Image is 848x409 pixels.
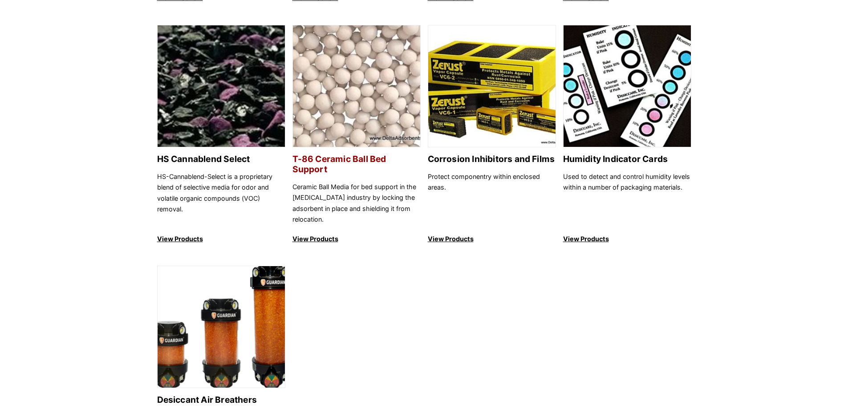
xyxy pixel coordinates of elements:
[292,154,421,174] h2: T-86 Ceramic Ball Bed Support
[563,154,691,164] h2: Humidity Indicator Cards
[563,234,691,244] p: View Products
[428,234,556,244] p: View Products
[428,171,556,225] p: Protect componentry within enclosed areas.
[293,25,420,148] img: T-86 Ceramic Ball Bed Support
[292,25,421,244] a: T-86 Ceramic Ball Bed Support T-86 Ceramic Ball Bed Support Ceramic Ball Media for bed support in...
[292,182,421,225] p: Ceramic Ball Media for bed support in the [MEDICAL_DATA] industry by locking the adsorbent in pla...
[428,154,556,164] h2: Corrosion Inhibitors and Films
[428,25,556,148] img: Corrosion Inhibitors and Films
[292,234,421,244] p: View Products
[563,25,691,244] a: Humidity Indicator Cards Humidity Indicator Cards Used to detect and control humidity levels with...
[428,25,556,244] a: Corrosion Inhibitors and Films Corrosion Inhibitors and Films Protect componentry within enclosed...
[157,395,285,405] h2: Desiccant Air Breathers
[157,234,285,244] p: View Products
[157,25,285,244] a: HS Cannablend Select HS Cannablend Select HS-Cannablend-Select is a proprietary blend of selectiv...
[157,154,285,164] h2: HS Cannablend Select
[564,25,691,148] img: Humidity Indicator Cards
[157,171,285,225] p: HS-Cannablend-Select is a proprietary blend of selective media for odor and volatile organic comp...
[563,171,691,225] p: Used to detect and control humidity levels within a number of packaging materials.
[158,25,285,148] img: HS Cannablend Select
[158,266,285,389] img: Desiccant Air Breathers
